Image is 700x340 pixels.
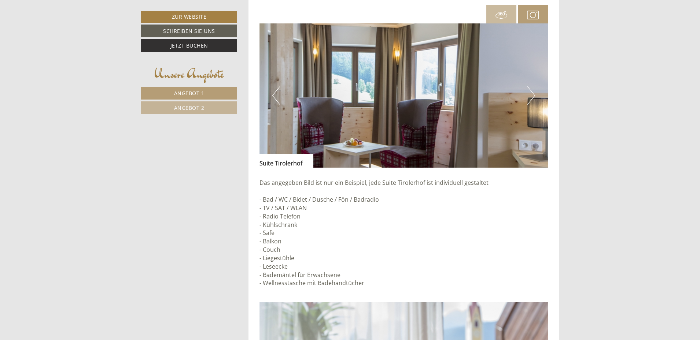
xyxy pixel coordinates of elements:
a: Jetzt buchen [141,39,237,52]
span: Angebot 2 [174,104,205,111]
div: Suite Tirolerhof [259,154,313,168]
div: Unsere Angebote [141,65,237,83]
span: Angebot 1 [174,90,205,97]
img: camera.svg [527,9,539,21]
button: Previous [272,86,280,105]
a: Schreiben Sie uns [141,25,237,37]
a: Zur Website [141,11,237,23]
p: Das angegeben Bild ist nur ein Beispiel, jede Suite Tirolerhof ist individuell gestaltet - Bad / ... [259,179,548,287]
button: Next [527,86,535,105]
img: 360-grad.svg [495,9,507,21]
img: image [259,23,548,168]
